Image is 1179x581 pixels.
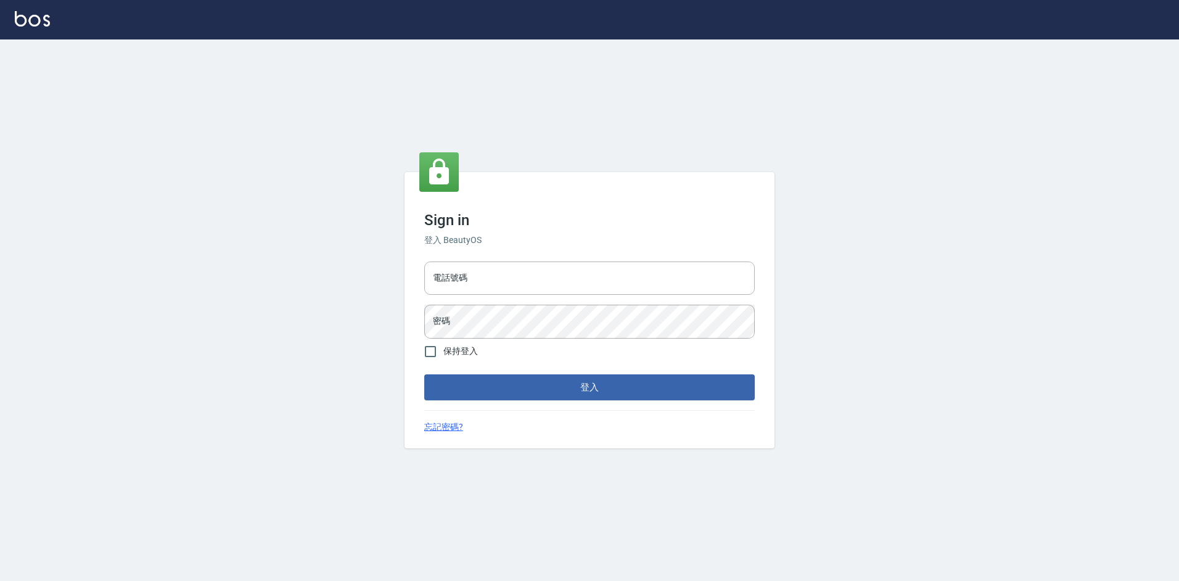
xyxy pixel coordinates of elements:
h3: Sign in [424,212,755,229]
h6: 登入 BeautyOS [424,234,755,247]
span: 保持登入 [443,345,478,358]
a: 忘記密碼? [424,421,463,434]
img: Logo [15,11,50,27]
button: 登入 [424,374,755,400]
